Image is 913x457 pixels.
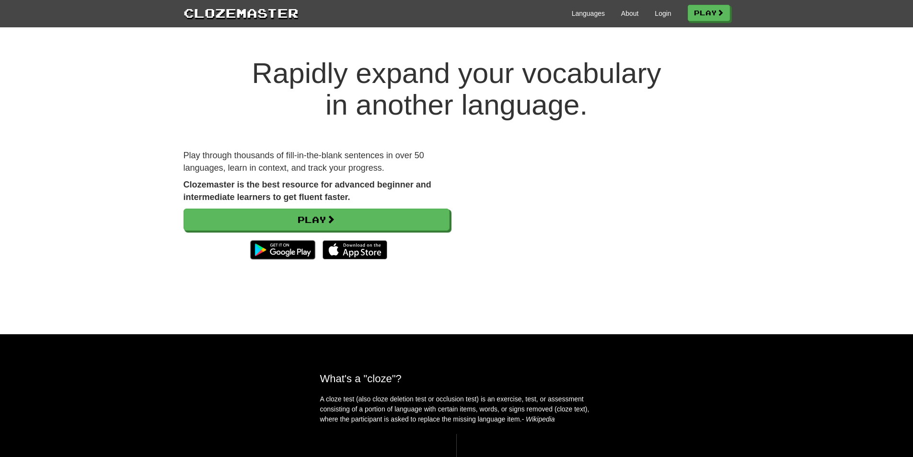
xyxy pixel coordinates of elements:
a: Languages [572,9,605,18]
a: About [621,9,639,18]
a: Clozemaster [184,4,299,22]
a: Play [688,5,730,21]
p: A cloze test (also cloze deletion test or occlusion test) is an exercise, test, or assessment con... [320,394,593,424]
p: Play through thousands of fill-in-the-blank sentences in over 50 languages, learn in context, and... [184,150,450,174]
em: - Wikipedia [522,415,555,423]
a: Play [184,209,450,231]
a: Login [655,9,671,18]
img: Download_on_the_App_Store_Badge_US-UK_135x40-25178aeef6eb6b83b96f5f2d004eda3bffbb37122de64afbaef7... [323,240,387,259]
img: Get it on Google Play [245,235,320,264]
h2: What's a "cloze"? [320,373,593,385]
strong: Clozemaster is the best resource for advanced beginner and intermediate learners to get fluent fa... [184,180,431,202]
